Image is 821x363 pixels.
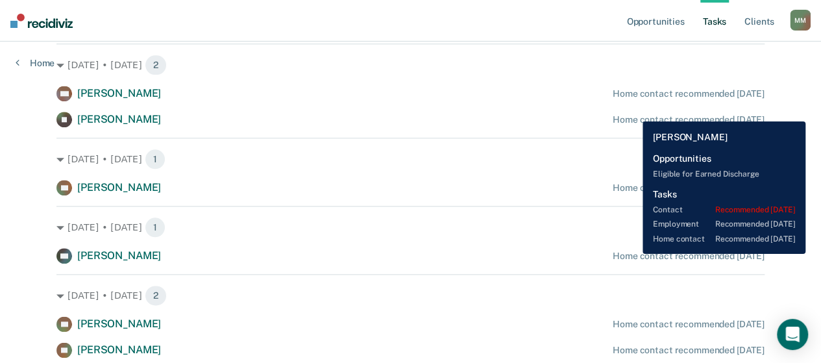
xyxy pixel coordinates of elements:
span: [PERSON_NAME] [77,113,161,125]
div: Home contact recommended [DATE] [613,182,765,194]
span: 1 [145,149,165,169]
span: 2 [145,285,167,306]
div: [DATE] • [DATE] 1 [56,149,765,169]
div: Home contact recommended [DATE] [613,251,765,262]
span: 1 [145,217,165,238]
div: Home contact recommended [DATE] [613,88,765,99]
button: MM [790,10,811,31]
span: [PERSON_NAME] [77,344,161,356]
div: [DATE] • [DATE] 2 [56,55,765,75]
span: [PERSON_NAME] [77,87,161,99]
img: Recidiviz [10,14,73,28]
a: Home [16,57,55,69]
div: [DATE] • [DATE] 1 [56,217,765,238]
div: Home contact recommended [DATE] [613,114,765,125]
span: [PERSON_NAME] [77,318,161,330]
div: Home contact recommended [DATE] [613,345,765,356]
span: [PERSON_NAME] [77,181,161,194]
span: 2 [145,55,167,75]
div: M M [790,10,811,31]
div: Home contact recommended [DATE] [613,319,765,330]
span: [PERSON_NAME] [77,249,161,262]
div: Open Intercom Messenger [777,319,808,350]
div: [DATE] • [DATE] 2 [56,285,765,306]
